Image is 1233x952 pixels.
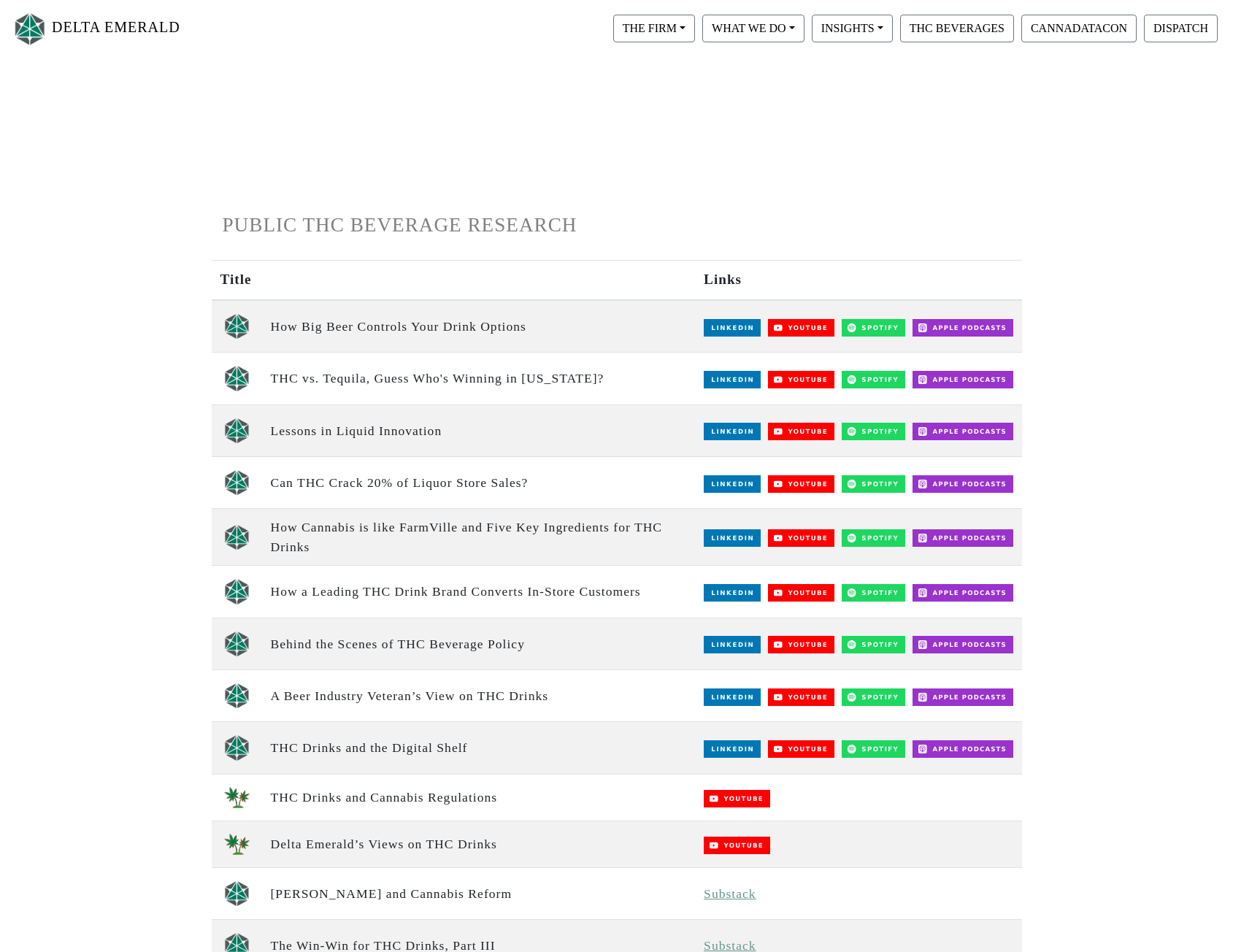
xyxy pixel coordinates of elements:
img: Spotify [842,529,905,547]
a: DELTA EMERALD [12,6,180,52]
td: Behind the Scenes of THC Beverage Policy [262,618,696,669]
img: Apple Podcasts [913,319,1013,337]
img: unscripted logo [224,578,250,604]
img: YouTube [768,475,834,493]
img: YouTube [768,423,834,440]
td: Delta Emerald’s Views on THC Drinks [262,821,696,867]
img: LinkedIn [704,475,761,493]
a: Substack [704,886,756,901]
img: Apple Podcasts [913,636,1013,653]
button: WHAT WE DO [702,15,804,42]
button: THC BEVERAGES [900,15,1014,42]
img: LinkedIn [704,636,761,653]
td: THC Drinks and Cannabis Regulations [262,774,696,821]
img: Apple Podcasts [913,740,1013,758]
td: Lessons in Liquid Innovation [262,404,696,456]
img: unscripted logo [224,365,250,391]
img: YouTube [768,688,834,706]
img: Spotify [842,636,905,653]
img: unscripted logo [224,313,250,339]
td: A Beer Industry Veteran’s View on THC Drinks [262,669,696,721]
img: LinkedIn [704,688,761,706]
img: LinkedIn [704,423,761,440]
button: CANNADATACON [1021,15,1137,42]
td: Can THC Crack 20% of Liquor Store Sales? [262,457,696,509]
img: Spotify [842,319,905,337]
a: CANNADATACON [1018,21,1140,34]
td: [PERSON_NAME] and Cannabis Reform [262,868,696,920]
img: Spotify [842,423,905,440]
button: INSIGHTS [812,15,893,42]
img: Spotify [842,584,905,602]
td: THC Drinks and the Digital Shelf [262,722,696,774]
img: Spotify [842,371,905,388]
img: Apple Podcasts [913,475,1013,493]
img: unscripted logo [224,524,250,550]
img: YouTube [768,371,834,388]
img: Apple Podcasts [913,423,1013,440]
img: Apple Podcasts [913,529,1013,547]
img: Spotify [842,740,905,758]
a: DISPATCH [1140,21,1221,34]
img: YouTube [768,740,834,758]
img: YouTube [768,636,834,653]
img: YouTube [704,790,770,807]
img: YouTube [704,837,770,854]
td: How a Leading THC Drink Brand Converts In-Store Customers [262,566,696,618]
img: unscripted logo [224,469,250,496]
img: Logo [12,9,48,48]
img: Spotify [842,688,905,706]
img: Apple Podcasts [913,688,1013,706]
th: Title [212,261,262,300]
img: LinkedIn [704,529,761,547]
img: Apple Podcasts [913,371,1013,388]
th: Links [695,261,1021,300]
img: YouTube [768,584,834,602]
a: THC BEVERAGES [896,21,1018,34]
img: cannadatacon logo [224,787,250,808]
button: DISPATCH [1144,15,1218,42]
img: Apple Podcasts [913,584,1013,602]
button: THE FIRM [613,15,695,42]
td: How Big Beer Controls Your Drink Options [262,300,696,353]
img: unscripted logo [224,418,250,444]
img: unscripted logo [224,683,250,709]
img: cannadatacon logo [224,834,250,855]
h1: PUBLIC THC BEVERAGE RESEARCH [223,213,1011,237]
img: YouTube [768,319,834,337]
img: Spotify [842,475,905,493]
img: LinkedIn [704,319,761,337]
td: THC vs. Tequila, Guess Who's Winning in [US_STATE]? [262,353,696,404]
img: unscripted logo [224,734,250,761]
img: LinkedIn [704,584,761,602]
img: dispatch logo [224,880,250,907]
img: LinkedIn [704,371,761,388]
img: LinkedIn [704,740,761,758]
td: How Cannabis is like FarmVille and Five Key Ingredients for THC Drinks [262,509,696,566]
img: YouTube [768,529,834,547]
img: unscripted logo [224,631,250,657]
